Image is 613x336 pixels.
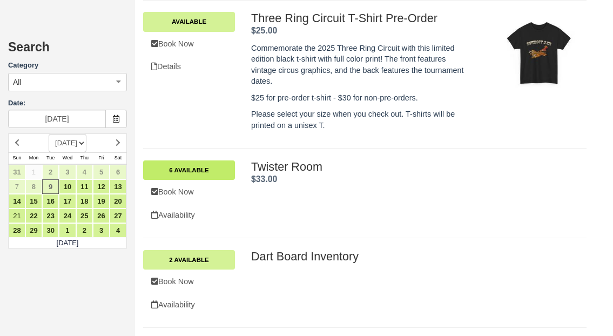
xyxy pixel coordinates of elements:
button: All [8,73,127,91]
th: Thu [76,152,93,164]
a: Book Now [143,181,235,203]
th: Wed [59,152,76,164]
a: Book Now [143,33,235,55]
a: 10 [59,179,76,194]
strong: Price: $25 [251,26,277,35]
a: 22 [25,209,42,223]
a: 29 [25,223,42,238]
strong: Price: $33 [251,174,277,184]
label: Date: [8,98,127,109]
a: 26 [93,209,110,223]
a: 28 [9,223,25,238]
a: Available [143,12,235,31]
a: 3 [93,223,110,238]
a: Details [143,56,235,78]
th: Sat [110,152,126,164]
h2: Dart Board Inventory [251,250,580,263]
a: 27 [110,209,126,223]
a: 31 [9,165,25,179]
p: Please select your size when you check out. T-shirts will be printed on a unisex T. [251,109,470,131]
th: Fri [93,152,110,164]
a: 1 [25,165,42,179]
a: 13 [110,179,126,194]
a: 19 [93,194,110,209]
a: 17 [59,194,76,209]
a: 14 [9,194,25,209]
a: 3 [59,165,76,179]
a: 5 [93,165,110,179]
label: Category [8,61,127,71]
h2: Twister Room [251,160,580,173]
h2: Search [8,41,127,61]
td: [DATE] [9,238,127,248]
th: Tue [42,152,59,164]
a: 23 [42,209,59,223]
a: 1 [59,223,76,238]
a: Book Now [143,271,235,293]
h2: Three Ring Circuit T-Shirt Pre-Order [251,12,470,25]
a: 7 [9,179,25,194]
a: 18 [76,194,93,209]
a: Availability [143,294,235,316]
a: 30 [42,223,59,238]
a: 2 [42,165,59,179]
a: 4 [76,165,93,179]
a: 4 [110,223,126,238]
a: 21 [9,209,25,223]
span: All [13,77,22,88]
a: 2 Available [143,250,235,270]
a: 2 [76,223,93,238]
a: 6 [110,165,126,179]
a: 12 [93,179,110,194]
th: Sun [9,152,25,164]
a: 16 [42,194,59,209]
a: 8 [25,179,42,194]
a: 11 [76,179,93,194]
span: $33.00 [251,174,277,184]
img: M229-3 [499,12,580,93]
p: $25 for pre-order t-shirt - $30 for non-pre-orders. [251,92,470,104]
a: 15 [25,194,42,209]
a: 24 [59,209,76,223]
a: 9 [42,179,59,194]
a: Availability [143,204,235,226]
a: 20 [110,194,126,209]
p: Commemorate the 2025 Three Ring Circuit with this limited edition black t-shirt with full color p... [251,43,470,87]
a: 6 Available [143,160,235,180]
a: 25 [76,209,93,223]
th: Mon [25,152,42,164]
